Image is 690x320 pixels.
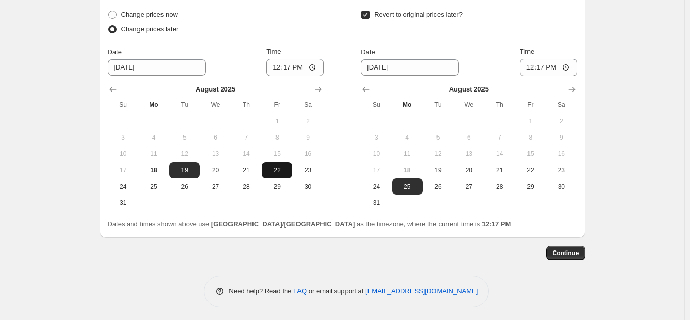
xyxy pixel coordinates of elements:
button: Monday August 25 2025 [139,178,169,195]
button: Wednesday August 20 2025 [200,162,231,178]
button: Continue [546,246,585,260]
th: Monday [392,97,423,113]
span: 25 [396,182,419,191]
button: Thursday August 7 2025 [231,129,262,146]
span: 24 [112,182,134,191]
button: Show next month, September 2025 [565,82,579,97]
button: Saturday August 9 2025 [546,129,577,146]
button: Friday August 8 2025 [262,129,292,146]
span: 22 [519,166,542,174]
span: 21 [488,166,511,174]
span: We [204,101,226,109]
button: Saturday August 9 2025 [292,129,323,146]
input: 12:00 [520,59,577,76]
button: Sunday August 10 2025 [108,146,139,162]
button: Sunday August 10 2025 [361,146,392,162]
span: 26 [173,182,196,191]
button: Thursday August 14 2025 [484,146,515,162]
span: 27 [457,182,480,191]
span: 15 [266,150,288,158]
span: 6 [204,133,226,142]
span: 31 [112,199,134,207]
button: Sunday August 24 2025 [361,178,392,195]
button: Thursday August 28 2025 [484,178,515,195]
button: Sunday August 24 2025 [108,178,139,195]
span: Su [365,101,387,109]
span: 11 [143,150,165,158]
span: 29 [266,182,288,191]
span: 7 [235,133,258,142]
span: Fr [519,101,542,109]
button: Friday August 22 2025 [262,162,292,178]
button: Today Monday August 18 2025 [392,162,423,178]
th: Monday [139,97,169,113]
button: Wednesday August 6 2025 [200,129,231,146]
span: 13 [457,150,480,158]
button: Tuesday August 5 2025 [169,129,200,146]
button: Tuesday August 12 2025 [423,146,453,162]
span: Change prices now [121,11,178,18]
th: Sunday [108,97,139,113]
span: Date [361,48,375,56]
span: Tu [173,101,196,109]
span: 24 [365,182,387,191]
span: 15 [519,150,542,158]
a: [EMAIL_ADDRESS][DOMAIN_NAME] [365,287,478,295]
span: Th [235,101,258,109]
span: or email support at [307,287,365,295]
span: 2 [296,117,319,125]
span: Th [488,101,511,109]
span: 29 [519,182,542,191]
span: 10 [112,150,134,158]
span: 9 [296,133,319,142]
span: 26 [427,182,449,191]
span: 3 [112,133,134,142]
span: Date [108,48,122,56]
button: Sunday August 3 2025 [361,129,392,146]
button: Saturday August 16 2025 [546,146,577,162]
span: 19 [427,166,449,174]
span: 20 [204,166,226,174]
span: Su [112,101,134,109]
span: 18 [396,166,419,174]
button: Tuesday August 5 2025 [423,129,453,146]
span: 6 [457,133,480,142]
button: Sunday August 17 2025 [108,162,139,178]
span: 19 [173,166,196,174]
button: Friday August 22 2025 [515,162,546,178]
button: Monday August 4 2025 [139,129,169,146]
th: Friday [262,97,292,113]
span: 17 [112,166,134,174]
button: Wednesday August 27 2025 [453,178,484,195]
th: Thursday [484,97,515,113]
button: Friday August 29 2025 [515,178,546,195]
span: Time [266,48,281,55]
span: 13 [204,150,226,158]
button: Show previous month, July 2025 [359,82,373,97]
button: Sunday August 31 2025 [108,195,139,211]
button: Tuesday August 26 2025 [169,178,200,195]
button: Monday August 25 2025 [392,178,423,195]
span: 1 [519,117,542,125]
button: Saturday August 16 2025 [292,146,323,162]
button: Thursday August 7 2025 [484,129,515,146]
span: 4 [143,133,165,142]
span: Time [520,48,534,55]
span: 31 [365,199,387,207]
span: Need help? Read the [229,287,294,295]
th: Sunday [361,97,392,113]
button: Show previous month, July 2025 [106,82,120,97]
span: 8 [519,133,542,142]
button: Wednesday August 6 2025 [453,129,484,146]
button: Monday August 11 2025 [139,146,169,162]
span: 7 [488,133,511,142]
input: 12:00 [266,59,324,76]
span: We [457,101,480,109]
th: Wednesday [453,97,484,113]
span: Fr [266,101,288,109]
button: Thursday August 21 2025 [484,162,515,178]
button: Friday August 1 2025 [515,113,546,129]
span: Sa [296,101,319,109]
button: Wednesday August 13 2025 [200,146,231,162]
span: 5 [427,133,449,142]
